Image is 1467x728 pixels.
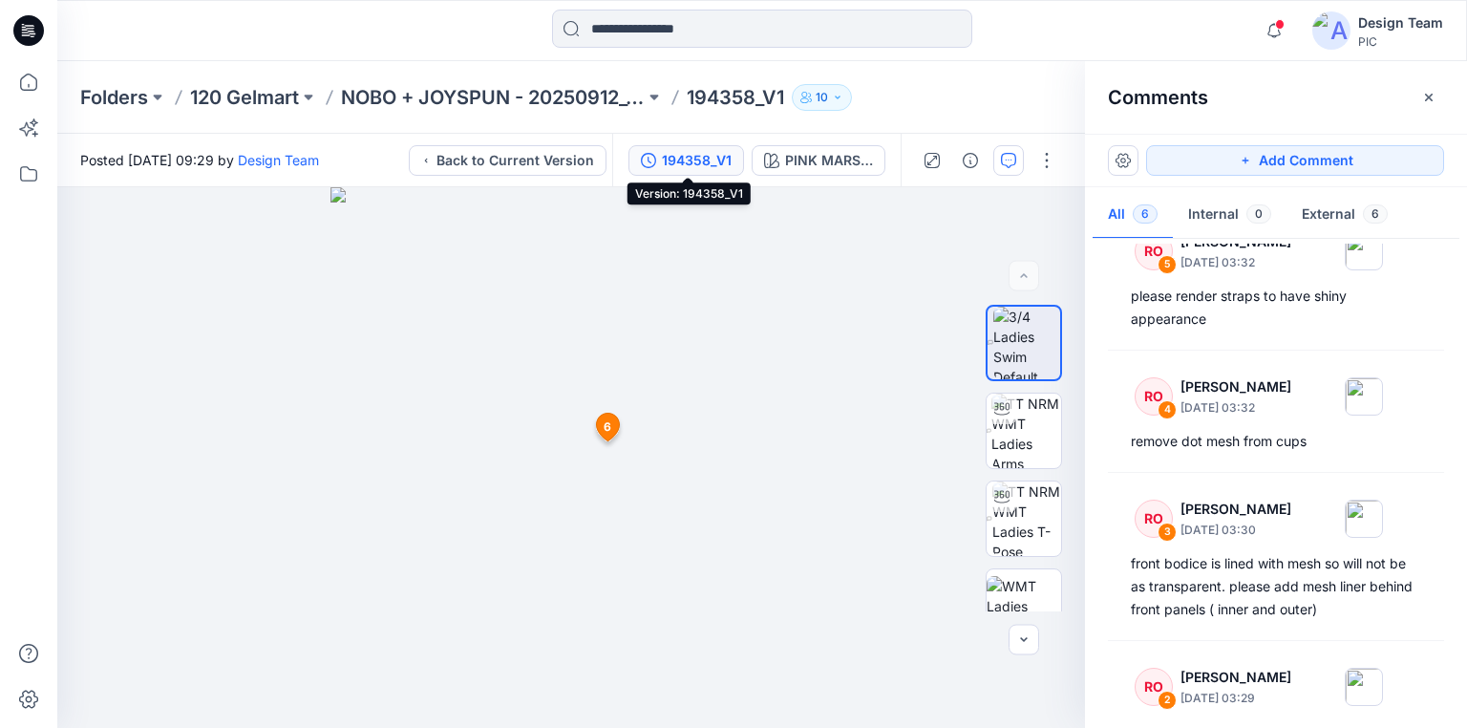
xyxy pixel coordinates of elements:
a: Design Team [238,152,319,168]
div: PIC [1358,34,1443,49]
button: Add Comment [1146,145,1444,176]
img: 3/4 Ladies Swim Default [993,307,1060,379]
div: Design Team [1358,11,1443,34]
a: Folders [80,84,148,111]
button: All [1093,191,1173,240]
div: 2 [1158,691,1177,710]
a: NOBO + JOYSPUN - 20250912_120_GC [341,84,645,111]
p: [PERSON_NAME] [1180,375,1291,398]
p: 10 [816,87,828,108]
a: 120 Gelmart [190,84,299,111]
button: 10 [792,84,852,111]
span: 6 [1133,204,1158,224]
img: eyJhbGciOiJIUzI1NiIsImtpZCI6IjAiLCJzbHQiOiJzZXMiLCJ0eXAiOiJKV1QifQ.eyJkYXRhIjp7InR5cGUiOiJzdG9yYW... [330,187,811,728]
p: [PERSON_NAME] [1180,666,1291,689]
div: PINK MARSHMALLOW [785,150,873,171]
div: 4 [1158,400,1177,419]
button: Back to Current Version [409,145,606,176]
span: Posted [DATE] 09:29 by [80,150,319,170]
div: front bodice is lined with mesh so will not be as transparent. please add mesh liner behind front... [1131,552,1421,621]
span: 6 [1363,204,1388,224]
p: [DATE] 03:32 [1180,253,1291,272]
button: 194358_V1 [628,145,744,176]
p: [DATE] 03:32 [1180,398,1291,418]
p: [DATE] 03:29 [1180,689,1291,708]
button: Details [955,145,986,176]
div: RO [1135,377,1173,416]
div: 194358_V1 [662,150,732,171]
span: 0 [1246,204,1271,224]
img: TT NRM WMT Ladies Arms Down [991,394,1061,468]
div: RO [1135,500,1173,538]
img: WMT Ladies Swim Front [987,576,1061,636]
div: RO [1135,668,1173,706]
img: TT NRM WMT Ladies T-Pose [992,482,1061,556]
button: Internal [1173,191,1286,240]
div: 3 [1158,523,1177,542]
p: [PERSON_NAME] [1180,498,1291,521]
div: 5 [1158,255,1177,274]
div: please render straps to have shiny appearance [1131,285,1421,331]
div: remove dot mesh from cups [1131,430,1421,453]
div: RO [1135,232,1173,270]
img: avatar [1312,11,1350,50]
button: PINK MARSHMALLOW [752,145,885,176]
p: [DATE] 03:30 [1180,521,1291,540]
button: External [1286,191,1403,240]
p: 194358_V1 [687,84,784,111]
h2: Comments [1108,86,1208,109]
